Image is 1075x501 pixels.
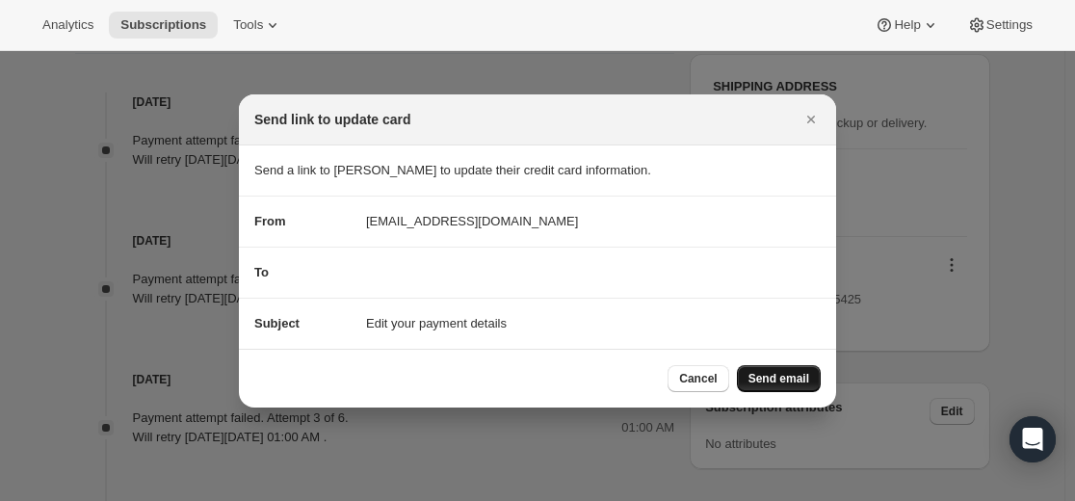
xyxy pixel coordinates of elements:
button: Help [863,12,951,39]
span: Help [894,17,920,33]
span: [EMAIL_ADDRESS][DOMAIN_NAME] [366,212,578,231]
button: Close [798,106,825,133]
p: Send a link to [PERSON_NAME] to update their credit card information. [254,161,821,180]
span: Subscriptions [120,17,206,33]
span: Analytics [42,17,93,33]
span: To [254,265,269,279]
span: From [254,214,286,228]
span: Cancel [679,371,717,386]
span: Tools [233,17,263,33]
span: Send email [748,371,809,386]
button: Send email [737,365,821,392]
button: Tools [222,12,294,39]
button: Cancel [668,365,728,392]
button: Settings [956,12,1044,39]
h2: Send link to update card [254,110,411,129]
button: Subscriptions [109,12,218,39]
span: Settings [986,17,1033,33]
span: Edit your payment details [366,314,507,333]
span: Subject [254,316,300,330]
button: Analytics [31,12,105,39]
div: Open Intercom Messenger [1009,416,1056,462]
